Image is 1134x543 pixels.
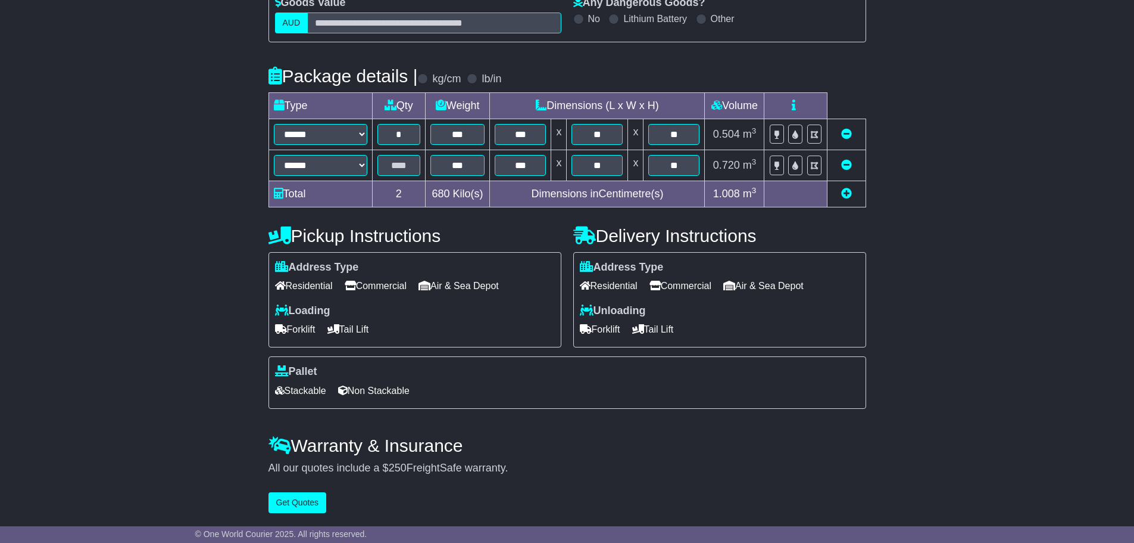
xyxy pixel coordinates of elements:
[372,92,425,119] td: Qty
[268,92,372,119] td: Type
[580,305,646,318] label: Unloading
[275,381,326,400] span: Stackable
[275,261,359,274] label: Address Type
[195,529,367,539] span: © One World Courier 2025. All rights reserved.
[275,277,333,295] span: Residential
[743,128,757,140] span: m
[275,305,330,318] label: Loading
[372,181,425,207] td: 2
[649,277,711,295] span: Commercial
[551,119,567,150] td: x
[723,277,804,295] span: Air & Sea Depot
[841,188,852,200] a: Add new item
[743,188,757,200] span: m
[752,126,757,135] sup: 3
[418,277,499,295] span: Air & Sea Depot
[632,320,674,339] span: Tail Lift
[752,186,757,195] sup: 3
[275,365,317,378] label: Pallet
[268,462,866,475] div: All our quotes include a $ FreightSafe warranty.
[345,277,407,295] span: Commercial
[490,92,705,119] td: Dimensions (L x W x H)
[482,73,501,86] label: lb/in
[743,159,757,171] span: m
[623,13,687,24] label: Lithium Battery
[580,261,664,274] label: Address Type
[580,277,638,295] span: Residential
[752,157,757,166] sup: 3
[580,320,620,339] span: Forklift
[588,13,600,24] label: No
[425,92,490,119] td: Weight
[713,188,740,200] span: 1.008
[841,159,852,171] a: Remove this item
[425,181,490,207] td: Kilo(s)
[268,66,418,86] h4: Package details |
[705,92,764,119] td: Volume
[628,119,643,150] td: x
[275,320,315,339] span: Forklift
[268,436,866,455] h4: Warranty & Insurance
[841,128,852,140] a: Remove this item
[338,381,410,400] span: Non Stackable
[628,150,643,181] td: x
[551,150,567,181] td: x
[275,13,308,33] label: AUD
[713,159,740,171] span: 0.720
[268,181,372,207] td: Total
[490,181,705,207] td: Dimensions in Centimetre(s)
[389,462,407,474] span: 250
[713,128,740,140] span: 0.504
[573,226,866,246] h4: Delivery Instructions
[268,226,561,246] h4: Pickup Instructions
[432,188,450,200] span: 680
[268,492,327,513] button: Get Quotes
[432,73,461,86] label: kg/cm
[327,320,369,339] span: Tail Lift
[711,13,735,24] label: Other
